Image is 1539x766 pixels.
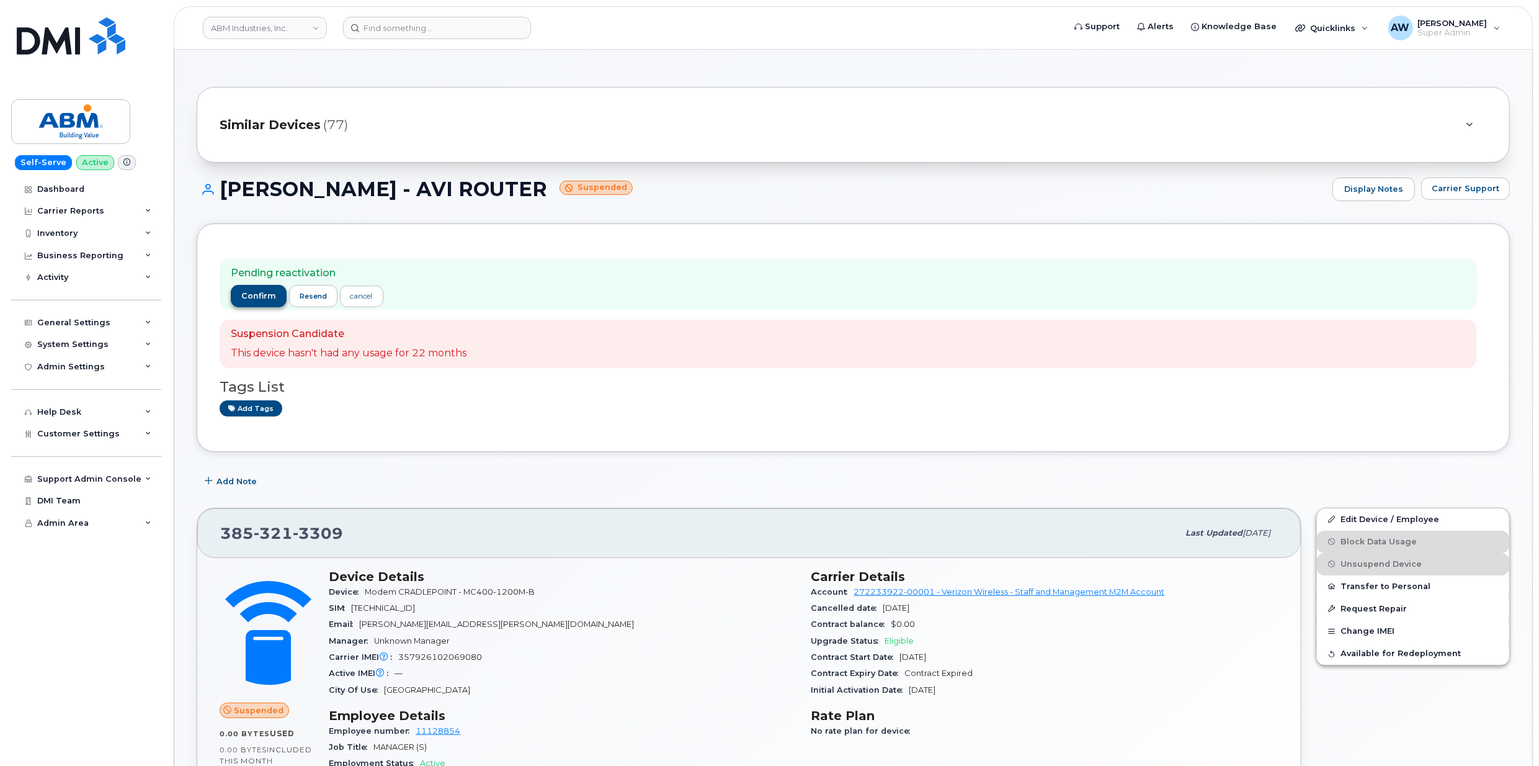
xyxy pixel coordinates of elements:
[329,569,796,584] h3: Device Details
[220,729,270,738] span: 0.00 Bytes
[216,475,257,487] span: Add Note
[220,116,321,134] span: Similar Devices
[220,746,267,754] span: 0.00 Bytes
[384,685,470,695] span: [GEOGRAPHIC_DATA]
[329,742,373,752] span: Job Title
[560,181,633,195] small: Suspended
[293,524,343,543] span: 3309
[1317,531,1509,553] button: Block Data Usage
[1340,559,1422,569] span: Unsuspend Device
[329,620,359,629] span: Email
[254,524,293,543] span: 321
[329,636,374,646] span: Manager
[1317,642,1509,665] button: Available for Redeployment
[416,726,460,736] a: 11128854
[909,685,936,695] span: [DATE]
[340,286,383,307] a: cancel
[365,587,535,597] span: Modem CRADLEPOINT - MC400-1200M-B
[241,291,276,302] span: confirm
[1317,508,1509,531] a: Edit Device / Employee
[270,729,295,738] span: used
[329,652,398,662] span: Carrier IMEI
[231,346,466,361] p: This device hasn't had any usage for 22 months
[1432,182,1499,194] span: Carrier Support
[329,726,416,736] span: Employee number
[811,708,1279,723] h3: Rate Plan
[351,603,415,613] span: [TECHNICAL_ID]
[900,652,927,662] span: [DATE]
[1332,178,1415,201] a: Display Notes
[883,603,910,613] span: [DATE]
[323,116,348,134] span: (77)
[220,400,282,416] a: Add tags
[329,603,351,613] span: SIM
[1317,598,1509,620] button: Request Repair
[329,708,796,723] h3: Employee Details
[220,379,1487,395] h3: Tags List
[811,636,885,646] span: Upgrade Status
[811,587,854,597] span: Account
[885,636,914,646] span: Eligible
[854,587,1165,597] a: 272233922-00001 - Verizon Wireless - Staff and Management M2M Account
[231,285,287,307] button: confirm
[300,291,327,301] span: resend
[374,636,450,646] span: Unknown Manager
[359,620,634,629] span: [PERSON_NAME][EMAIL_ADDRESS][PERSON_NAME][DOMAIN_NAME]
[905,669,973,678] span: Contract Expired
[373,742,427,752] span: MANAGER (S)
[220,524,343,543] span: 385
[1421,178,1510,200] button: Carrier Support
[231,327,466,341] p: Suspension Candidate
[811,652,900,662] span: Contract Start Date
[231,266,383,281] p: Pending reactivation
[1317,553,1509,575] button: Unsuspend Device
[289,285,337,307] button: resend
[398,652,482,662] span: 357926102069080
[197,471,267,493] button: Add Note
[811,569,1279,584] h3: Carrier Details
[220,745,312,765] span: included this month
[329,587,365,597] span: Device
[811,685,909,695] span: Initial Activation Date
[395,669,403,678] span: —
[1317,575,1509,598] button: Transfer to Personal
[329,685,384,695] span: City Of Use
[811,726,917,736] span: No rate plan for device
[811,603,883,613] span: Cancelled date
[1317,620,1509,642] button: Change IMEI
[1185,528,1242,538] span: Last updated
[234,705,283,716] span: Suspended
[811,620,891,629] span: Contract balance
[197,178,1326,200] h1: [PERSON_NAME] - AVI ROUTER
[891,620,916,629] span: $0.00
[1340,649,1461,659] span: Available for Redeployment
[1242,528,1270,538] span: [DATE]
[350,291,373,302] div: cancel
[811,669,905,678] span: Contract Expiry Date
[329,669,395,678] span: Active IMEI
